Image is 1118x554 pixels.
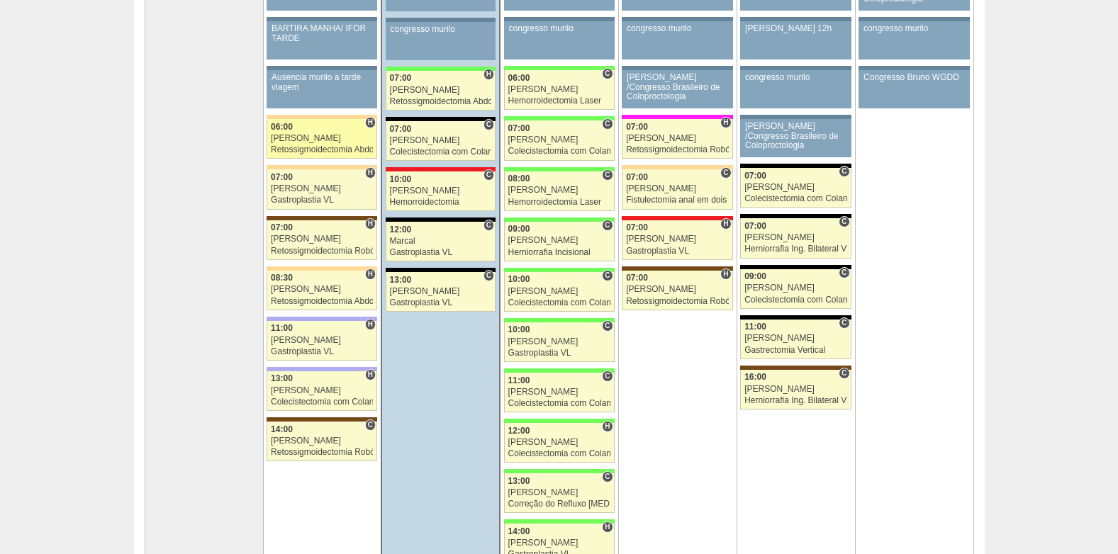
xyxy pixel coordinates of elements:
[740,115,851,119] div: Key: Aviso
[839,267,849,278] span: Consultório
[508,186,610,195] div: [PERSON_NAME]
[386,121,496,161] a: C 07:00 [PERSON_NAME] Colecistectomia com Colangiografia VL
[267,417,377,422] div: Key: Santa Joana
[740,66,851,70] div: Key: Aviso
[271,222,293,232] span: 07:00
[390,97,492,106] div: Retossigmoidectomia Abdominal VL
[365,419,376,431] span: Consultório
[271,297,373,306] div: Retossigmoidectomia Abdominal VL
[740,269,851,309] a: C 09:00 [PERSON_NAME] Colecistectomia com Colangiografia VL
[267,271,377,310] a: H 08:30 [PERSON_NAME] Retossigmoidectomia Abdominal VL
[622,169,732,209] a: C 07:00 [PERSON_NAME] Fistulectomia anal em dois tempos
[740,370,851,409] a: C 16:00 [PERSON_NAME] Herniorrafia Ing. Bilateral VL
[622,271,732,310] a: H 07:00 [PERSON_NAME] Retossigmoidectomia Robótica
[744,221,766,231] span: 07:00
[627,24,728,33] div: congresso murilo
[271,386,373,395] div: [PERSON_NAME]
[508,526,530,536] span: 14:00
[622,115,732,119] div: Key: Pro Matre
[271,323,293,333] span: 11:00
[267,21,377,60] a: BARTIRA MANHÃ/ IFOR TARDE
[622,216,732,220] div: Key: Assunção
[390,248,492,257] div: Gastroplastia VL
[622,66,732,70] div: Key: Aviso
[504,167,615,171] div: Key: Brasil
[740,70,851,108] a: congresso murilo
[627,73,728,101] div: [PERSON_NAME] /Congresso Brasileiro de Coloproctologia
[267,367,377,371] div: Key: Christóvão da Gama
[740,218,851,258] a: C 07:00 [PERSON_NAME] Herniorrafia Ing. Bilateral VL
[740,315,851,320] div: Key: Blanc
[271,347,373,356] div: Gastroplastia VL
[483,220,494,231] span: Consultório
[390,86,492,95] div: [PERSON_NAME]
[744,171,766,181] span: 07:00
[267,169,377,209] a: H 07:00 [PERSON_NAME] Gastroplastia VL
[386,171,496,211] a: C 10:00 [PERSON_NAME] Hemorroidectomia
[508,438,610,447] div: [PERSON_NAME]
[386,268,496,272] div: Key: Blanc
[271,134,373,143] div: [PERSON_NAME]
[744,295,847,305] div: Colecistectomia com Colangiografia VL
[859,70,969,108] a: Congresso Bruno WGDD
[508,449,610,458] div: Colecistectomia com Colangiografia VL
[744,385,847,394] div: [PERSON_NAME]
[271,436,373,446] div: [PERSON_NAME]
[272,73,372,91] div: Ausencia murilo a tarde viagem
[508,135,610,145] div: [PERSON_NAME]
[740,17,851,21] div: Key: Aviso
[390,186,492,196] div: [PERSON_NAME]
[271,273,293,283] span: 08:30
[744,194,847,203] div: Colecistectomia com Colangiografia VL
[390,298,492,307] div: Gastroplastia VL
[744,396,847,405] div: Herniorrafia Ing. Bilateral VL
[483,69,494,80] span: Hospital
[267,66,377,70] div: Key: Aviso
[745,24,846,33] div: [PERSON_NAME] 12h
[386,18,496,22] div: Key: Aviso
[271,247,373,256] div: Retossigmoidectomia Robótica
[626,145,729,154] div: Retossigmoidectomia Robótica
[508,499,610,509] div: Correção do Refluxo [MEDICAL_DATA] esofágico Robótico
[504,519,615,524] div: Key: Brasil
[271,172,293,182] span: 07:00
[626,285,729,294] div: [PERSON_NAME]
[602,371,613,382] span: Consultório
[508,85,610,94] div: [PERSON_NAME]
[504,423,615,463] a: H 12:00 [PERSON_NAME] Colecistectomia com Colangiografia VL
[508,236,610,245] div: [PERSON_NAME]
[602,118,613,130] span: Consultório
[504,222,615,261] a: C 09:00 [PERSON_NAME] Herniorrafia Incisional
[508,324,530,334] span: 10:00
[504,419,615,423] div: Key: Brasil
[622,119,732,159] a: H 07:00 [PERSON_NAME] Retossigmoidectomia Robótica
[508,174,530,183] span: 08:00
[267,216,377,220] div: Key: Santa Joana
[859,21,969,60] a: congresso murilo
[740,168,851,208] a: C 07:00 [PERSON_NAME] Colecistectomia com Colangiografia VL
[839,368,849,379] span: Consultório
[386,167,496,171] div: Key: Assunção
[622,165,732,169] div: Key: Bartira
[859,66,969,70] div: Key: Aviso
[626,196,729,205] div: Fistulectomia anal em dois tempos
[504,217,615,222] div: Key: Brasil
[720,268,731,280] span: Hospital
[720,117,731,128] span: Hospital
[508,123,530,133] span: 07:00
[863,73,965,82] div: Congresso Bruno WGDD
[271,397,373,407] div: Colecistectomia com Colangiografia VL
[508,375,530,385] span: 11:00
[267,422,377,461] a: C 14:00 [PERSON_NAME] Retossigmoidectomia Robótica
[508,337,610,346] div: [PERSON_NAME]
[365,218,376,230] span: Hospital
[602,421,613,432] span: Hospital
[602,270,613,281] span: Consultório
[744,372,766,382] span: 16:00
[267,17,377,21] div: Key: Aviso
[602,220,613,231] span: Consultório
[745,73,846,82] div: congresso murilo
[602,521,613,533] span: Hospital
[740,366,851,370] div: Key: Santa Joana
[391,25,491,34] div: congresso murilo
